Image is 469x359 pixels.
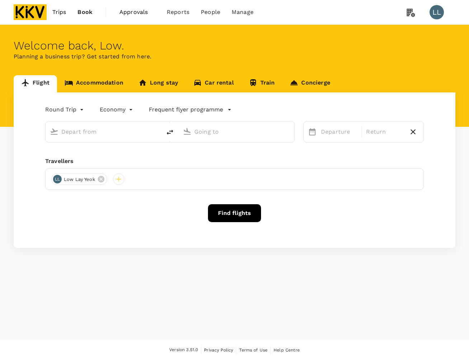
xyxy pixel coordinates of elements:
[119,8,155,16] span: Approvals
[161,124,179,141] button: delete
[239,348,267,353] span: Terms of Use
[194,126,279,137] input: Going to
[204,346,233,354] a: Privacy Policy
[14,52,455,61] p: Planning a business trip? Get started from here.
[53,175,62,183] div: LL
[149,105,232,114] button: Frequent flyer programme
[45,157,424,166] div: Travellers
[274,348,300,353] span: Help Centre
[52,8,66,16] span: Trips
[45,104,85,115] div: Round Trip
[77,8,93,16] span: Book
[14,75,57,92] a: Flight
[366,128,402,136] p: Return
[241,75,283,92] a: Train
[131,75,186,92] a: Long stay
[204,348,233,353] span: Privacy Policy
[282,75,337,92] a: Concierge
[274,346,300,354] a: Help Centre
[60,176,99,183] span: Low Lay Yeok
[149,105,223,114] p: Frequent flyer programme
[169,346,198,354] span: Version 3.51.0
[14,4,47,20] img: KKV Supply Chain Sdn Bhd
[57,75,131,92] a: Accommodation
[167,8,189,16] span: Reports
[232,8,254,16] span: Manage
[156,131,158,132] button: Open
[321,128,357,136] p: Departure
[239,346,267,354] a: Terms of Use
[430,5,444,19] div: LL
[289,131,291,132] button: Open
[14,39,455,52] div: Welcome back , Low .
[208,204,261,222] button: Find flights
[100,104,134,115] div: Economy
[51,173,107,185] div: LLLow Lay Yeok
[61,126,146,137] input: Depart from
[201,8,220,16] span: People
[186,75,241,92] a: Car rental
